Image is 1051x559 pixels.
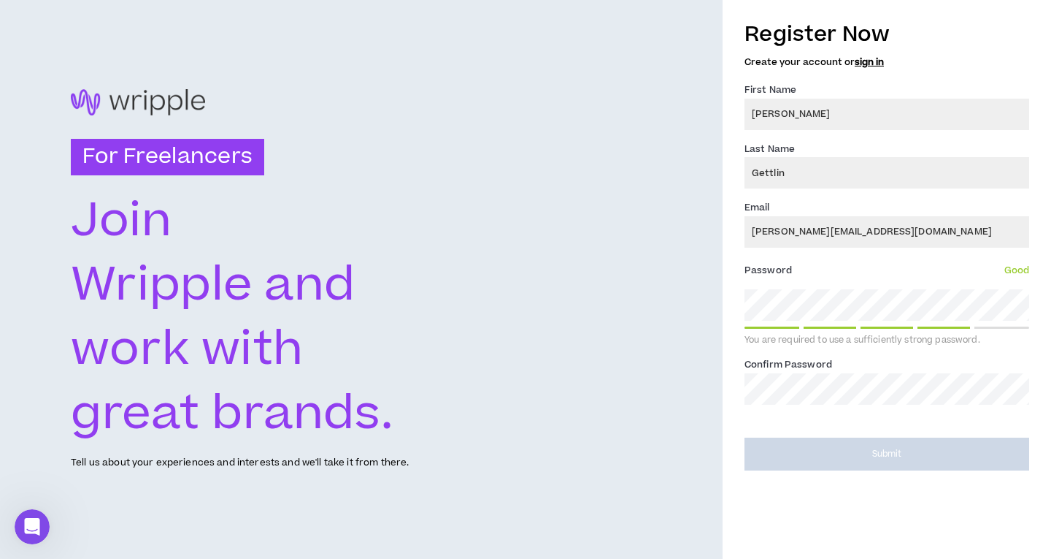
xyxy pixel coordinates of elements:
[744,19,1029,50] h3: Register Now
[744,353,832,376] label: Confirm Password
[15,509,50,544] iframe: Intercom live chat
[71,381,393,448] text: great brands.
[744,216,1029,248] input: Enter Email
[744,335,1029,346] div: You are required to use a sufficiently strong password.
[71,139,264,175] h3: For Freelancers
[744,99,1029,130] input: First name
[744,196,770,219] label: Email
[71,456,409,470] p: Tell us about your experiences and interests and we'll take it from there.
[855,56,884,69] a: sign in
[71,251,356,319] text: Wripple and
[744,264,792,277] span: Password
[744,57,1029,67] h5: Create your account or
[744,78,796,102] label: First Name
[71,187,172,254] text: Join
[744,157,1029,189] input: Last name
[744,438,1029,471] button: Submit
[1004,264,1029,277] span: Good
[71,316,304,383] text: work with
[744,137,795,161] label: Last Name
